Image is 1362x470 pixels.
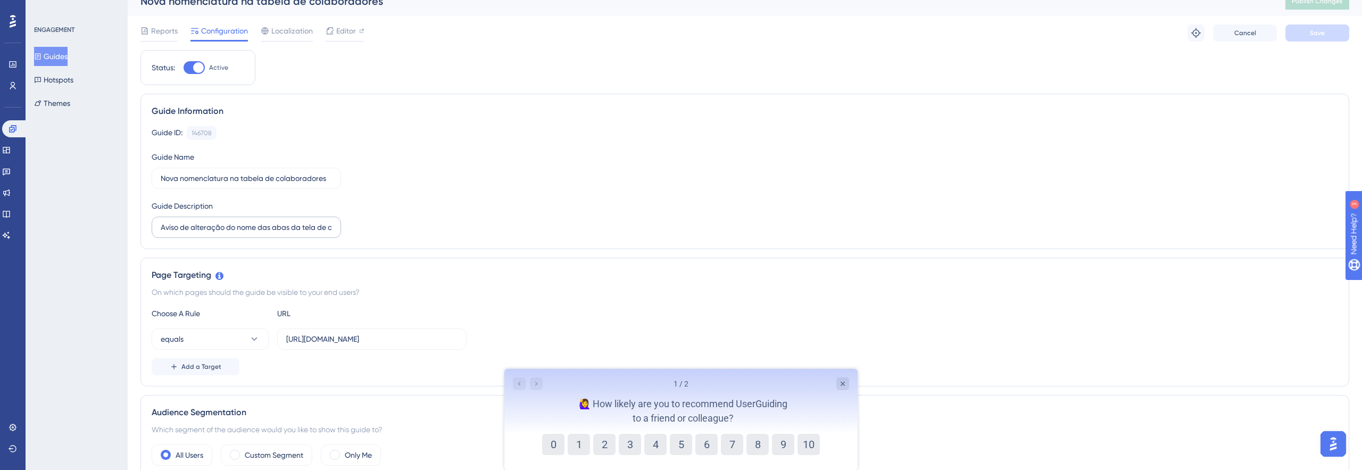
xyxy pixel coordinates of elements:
[504,369,858,470] iframe: UserGuiding Survey
[1310,29,1325,37] span: Save
[152,286,1338,299] div: On which pages should the guide be visible to your end users?
[152,200,213,212] div: Guide Description
[152,126,182,140] div: Guide ID:
[345,449,372,461] label: Only Me
[152,105,1338,118] div: Guide Information
[161,221,332,233] input: Type your Guide’s Description here
[181,362,221,371] span: Add a Target
[209,63,228,72] span: Active
[286,333,458,345] input: yourwebsite.com/path
[151,24,178,37] span: Reports
[1285,24,1349,42] button: Save
[245,449,303,461] label: Custom Segment
[271,24,313,37] span: Localization
[34,70,73,89] button: Hotspots
[192,129,212,137] div: 146708
[152,151,194,163] div: Guide Name
[1234,29,1256,37] span: Cancel
[34,26,74,34] div: ENGAGEMENT
[152,423,1338,436] div: Which segment of the audience would you like to show this guide to?
[336,24,356,37] span: Editor
[161,333,184,345] span: equals
[34,47,68,66] button: Guides
[201,24,248,37] span: Configuration
[74,5,77,14] div: 3
[152,307,269,320] div: Choose A Rule
[1213,24,1277,42] button: Cancel
[152,406,1338,419] div: Audience Segmentation
[152,358,239,375] button: Add a Target
[152,61,175,74] div: Status:
[161,172,332,184] input: Type your Guide’s Name here
[152,328,269,350] button: equals
[25,3,67,15] span: Need Help?
[1317,428,1349,460] iframe: UserGuiding AI Assistant Launcher
[34,94,70,113] button: Themes
[277,307,394,320] div: URL
[176,449,203,461] label: All Users
[152,269,1338,282] div: Page Targeting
